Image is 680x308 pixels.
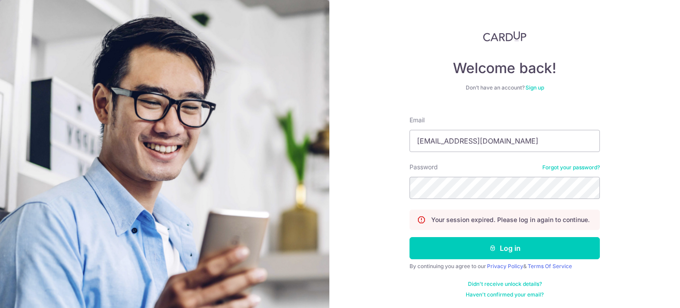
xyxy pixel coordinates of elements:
label: Email [410,116,425,125]
div: By continuing you agree to our & [410,263,600,270]
a: Didn't receive unlock details? [468,281,542,288]
h4: Welcome back! [410,59,600,77]
a: Privacy Policy [487,263,523,269]
input: Enter your Email [410,130,600,152]
button: Log in [410,237,600,259]
a: Terms Of Service [528,263,572,269]
div: Don’t have an account? [410,84,600,91]
label: Password [410,163,438,172]
a: Forgot your password? [542,164,600,171]
p: Your session expired. Please log in again to continue. [431,215,590,224]
img: CardUp Logo [483,31,526,42]
a: Haven't confirmed your email? [466,291,544,298]
a: Sign up [525,84,544,91]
